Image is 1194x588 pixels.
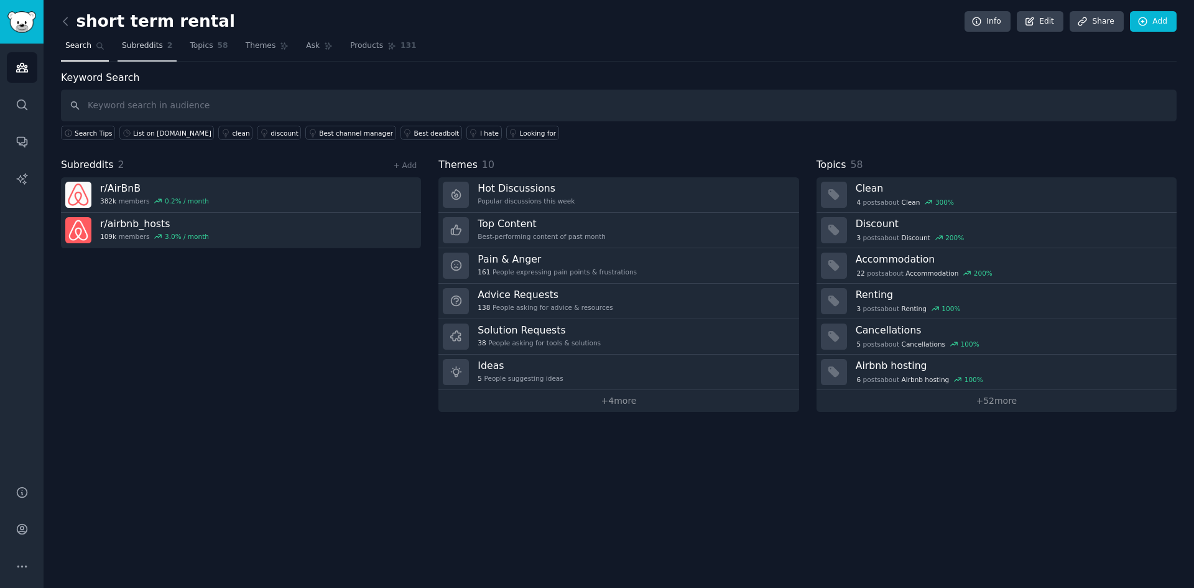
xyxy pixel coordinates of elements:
span: 2 [118,159,124,170]
a: Ask [302,36,337,62]
span: Accommodation [905,269,958,278]
span: Topics [190,40,213,52]
span: 5 [478,374,482,383]
h3: Renting [856,288,1168,301]
span: Subreddits [122,40,163,52]
span: Subreddits [61,157,114,173]
div: People asking for advice & resources [478,303,613,312]
a: List on [DOMAIN_NAME] [119,126,214,140]
a: Accommodation22postsaboutAccommodation200% [817,248,1177,284]
span: 22 [856,269,864,278]
a: Search [61,36,109,62]
div: I hate [480,129,499,138]
a: Themes [241,36,294,62]
div: Popular discussions this week [478,197,575,205]
a: discount [257,126,301,140]
div: discount [271,129,298,138]
button: Search Tips [61,126,115,140]
div: post s about [856,268,994,279]
a: Edit [1017,11,1063,32]
div: clean [232,129,249,138]
span: 138 [478,303,490,312]
span: Topics [817,157,846,173]
div: List on [DOMAIN_NAME] [133,129,211,138]
span: 38 [478,338,486,347]
a: +4more [438,390,798,412]
span: Renting [902,304,927,313]
span: Themes [438,157,478,173]
span: Ask [306,40,320,52]
div: post s about [856,197,955,208]
div: members [100,197,209,205]
a: Discount3postsaboutDiscount200% [817,213,1177,248]
h3: Accommodation [856,253,1168,266]
span: 2 [167,40,173,52]
a: Info [965,11,1011,32]
div: 100 % [961,340,979,348]
div: Best-performing content of past month [478,232,606,241]
span: 10 [482,159,494,170]
h3: Advice Requests [478,288,613,301]
div: 200 % [974,269,993,278]
div: post s about [856,232,965,243]
div: People suggesting ideas [478,374,563,383]
h3: r/ AirBnB [100,182,209,195]
div: post s about [856,338,981,350]
span: Search [65,40,91,52]
span: Themes [246,40,276,52]
h2: short term rental [61,12,235,32]
h3: Hot Discussions [478,182,575,195]
h3: Top Content [478,217,606,230]
a: r/AirBnB382kmembers0.2% / month [61,177,421,213]
a: Ideas5People suggesting ideas [438,355,798,390]
a: I hate [466,126,502,140]
h3: Pain & Anger [478,253,637,266]
h3: Solution Requests [478,324,601,337]
img: GummySearch logo [7,11,36,33]
div: People expressing pain points & frustrations [478,268,637,276]
h3: Cancellations [856,324,1168,337]
a: Pain & Anger161People expressing pain points & frustrations [438,248,798,284]
img: AirBnB [65,182,91,208]
a: Solution Requests38People asking for tools & solutions [438,319,798,355]
span: Cancellations [902,340,946,348]
div: 3.0 % / month [165,232,209,241]
input: Keyword search in audience [61,90,1177,121]
span: 109k [100,232,116,241]
a: Looking for [506,126,559,140]
div: Best deadbolt [414,129,460,138]
div: 0.2 % / month [165,197,209,205]
a: Hot DiscussionsPopular discussions this week [438,177,798,213]
h3: Clean [856,182,1168,195]
div: 300 % [935,198,954,207]
a: Share [1070,11,1123,32]
span: 382k [100,197,116,205]
div: members [100,232,209,241]
a: Products131 [346,36,420,62]
div: post s about [856,374,984,385]
div: Looking for [520,129,557,138]
span: 161 [478,268,490,276]
a: Cancellations5postsaboutCancellations100% [817,319,1177,355]
h3: Ideas [478,359,563,372]
span: 58 [218,40,228,52]
a: + Add [393,161,417,170]
label: Keyword Search [61,72,139,83]
a: clean [218,126,252,140]
a: Add [1130,11,1177,32]
span: 3 [856,233,861,242]
div: 200 % [945,233,964,242]
h3: Discount [856,217,1168,230]
span: 5 [856,340,861,348]
a: Best deadbolt [400,126,462,140]
span: Discount [902,233,930,242]
a: Topics58 [185,36,232,62]
a: Top ContentBest-performing content of past month [438,213,798,248]
span: Products [350,40,383,52]
a: Renting3postsaboutRenting100% [817,284,1177,319]
span: Airbnb hosting [902,375,950,384]
a: Advice Requests138People asking for advice & resources [438,284,798,319]
h3: r/ airbnb_hosts [100,217,209,230]
span: 6 [856,375,861,384]
a: Airbnb hosting6postsaboutAirbnb hosting100% [817,355,1177,390]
